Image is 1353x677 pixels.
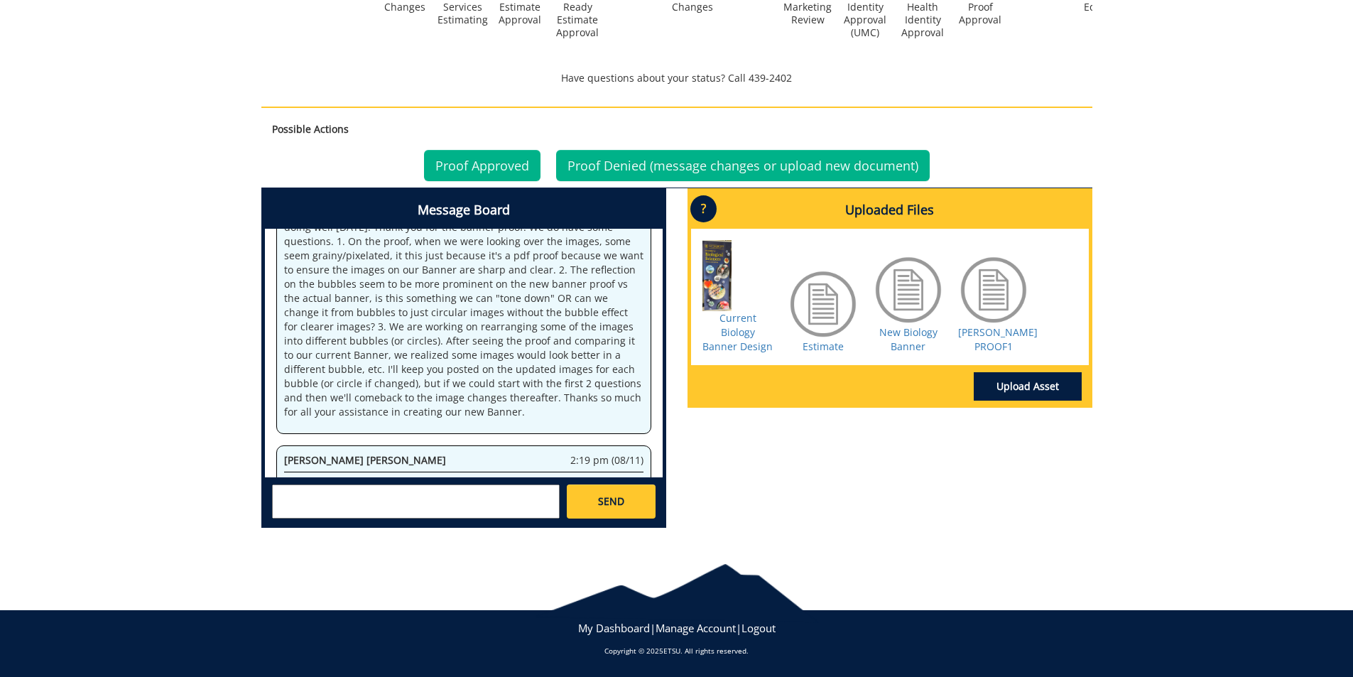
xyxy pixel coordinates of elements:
a: New Biology Banner [879,325,938,353]
h4: Message Board [265,192,663,229]
a: Logout [741,621,776,635]
textarea: messageToSend [272,484,560,519]
span: 2:19 pm (08/11) [570,453,643,467]
p: @ [EMAIL_ADDRESS][DOMAIN_NAME] Hi [PERSON_NAME], I hope you are doing well [DATE]! Thank you for ... [284,206,643,419]
a: ETSU [663,646,680,656]
a: Proof Denied (message changes or upload new document) [556,150,930,181]
a: Current Biology Banner Design [702,311,773,353]
h4: Uploaded Files [691,192,1089,229]
a: Manage Account [656,621,736,635]
a: Estimate [803,340,844,353]
strong: Possible Actions [272,122,349,136]
a: [PERSON_NAME] PROOF1 [958,325,1038,353]
a: My Dashboard [578,621,650,635]
span: SEND [598,494,624,509]
a: Proof Approved [424,150,540,181]
a: Upload Asset [974,372,1082,401]
span: [PERSON_NAME] [PERSON_NAME] [284,453,446,467]
p: ? [690,195,717,222]
a: SEND [567,484,655,519]
p: Have questions about your status? Call 439-2402 [261,71,1092,85]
